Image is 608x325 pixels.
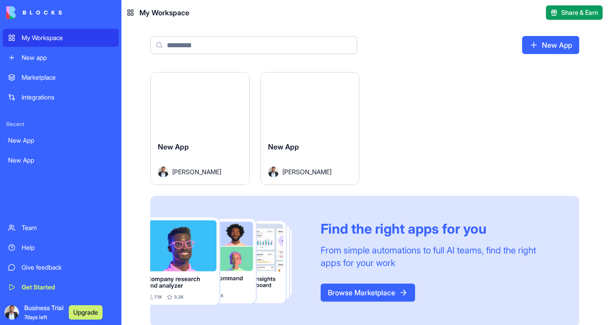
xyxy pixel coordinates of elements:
a: New App [522,36,579,54]
div: Give feedback [22,263,113,272]
div: Get Started [22,283,113,292]
a: New app [3,49,119,67]
img: logo [6,6,62,19]
a: New App [3,131,119,149]
a: Give feedback [3,258,119,276]
div: My Workspace [22,33,113,42]
div: Help [22,243,113,252]
div: Find the right apps for you [321,221,558,237]
img: ACg8ocKs6QvFS2K1sRk7fBAxRko1c3Aw1Q2B3gxXbS3vZdgCKTT9Lvg=s96-c [4,305,19,320]
span: 7 days left [24,314,47,320]
div: New App [8,156,113,165]
div: Integrations [22,93,113,102]
div: Marketplace [22,73,113,82]
a: New AppAvatar[PERSON_NAME] [150,72,250,185]
span: Business Trial [24,303,63,321]
div: Team [22,223,113,232]
span: [PERSON_NAME] [282,167,331,176]
a: New App [3,151,119,169]
a: Integrations [3,88,119,106]
a: Marketplace [3,68,119,86]
img: Avatar [158,167,169,177]
span: My Workspace [139,7,189,18]
a: Help [3,239,119,257]
div: From simple automations to full AI teams, find the right apps for your work [321,244,558,269]
a: Team [3,219,119,237]
span: New App [158,142,189,151]
img: Avatar [268,167,279,177]
span: Recent [3,121,119,128]
a: My Workspace [3,29,119,47]
span: New App [268,142,299,151]
a: Get Started [3,278,119,296]
span: [PERSON_NAME] [172,167,221,176]
div: New App [8,136,113,145]
img: Frame_181_egmpey.png [150,217,306,305]
button: Share & Earn [546,5,603,20]
button: Upgrade [69,305,103,320]
a: New AppAvatar[PERSON_NAME] [260,72,360,185]
div: New app [22,53,113,62]
a: Browse Marketplace [321,284,415,302]
span: Share & Earn [561,8,598,17]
